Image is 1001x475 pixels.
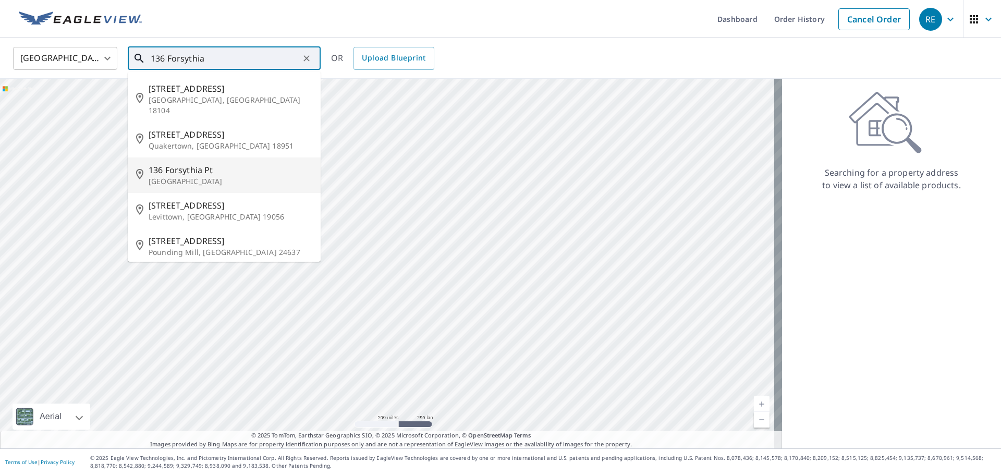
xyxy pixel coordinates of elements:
[90,454,996,470] p: © 2025 Eagle View Technologies, Inc. and Pictometry International Corp. All Rights Reserved. Repo...
[838,8,910,30] a: Cancel Order
[822,166,961,191] p: Searching for a property address to view a list of available products.
[754,412,770,428] a: Current Level 5, Zoom Out
[754,396,770,412] a: Current Level 5, Zoom In
[362,52,425,65] span: Upload Blueprint
[13,404,90,430] div: Aerial
[149,128,312,141] span: [STREET_ADDRESS]
[5,459,75,465] p: |
[149,95,312,116] p: [GEOGRAPHIC_DATA], [GEOGRAPHIC_DATA] 18104
[149,235,312,247] span: [STREET_ADDRESS]
[149,176,312,187] p: [GEOGRAPHIC_DATA]
[299,51,314,66] button: Clear
[149,247,312,258] p: Pounding Mill, [GEOGRAPHIC_DATA] 24637
[36,404,65,430] div: Aerial
[514,431,531,439] a: Terms
[151,44,299,73] input: Search by address or latitude-longitude
[19,11,142,27] img: EV Logo
[149,212,312,222] p: Levittown, [GEOGRAPHIC_DATA] 19056
[251,431,531,440] span: © 2025 TomTom, Earthstar Geographics SIO, © 2025 Microsoft Corporation, ©
[468,431,512,439] a: OpenStreetMap
[149,199,312,212] span: [STREET_ADDRESS]
[149,82,312,95] span: [STREET_ADDRESS]
[919,8,942,31] div: RE
[41,458,75,466] a: Privacy Policy
[149,141,312,151] p: Quakertown, [GEOGRAPHIC_DATA] 18951
[331,47,434,70] div: OR
[353,47,434,70] a: Upload Blueprint
[149,164,312,176] span: 136 Forsythia Pt
[13,44,117,73] div: [GEOGRAPHIC_DATA]
[5,458,38,466] a: Terms of Use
